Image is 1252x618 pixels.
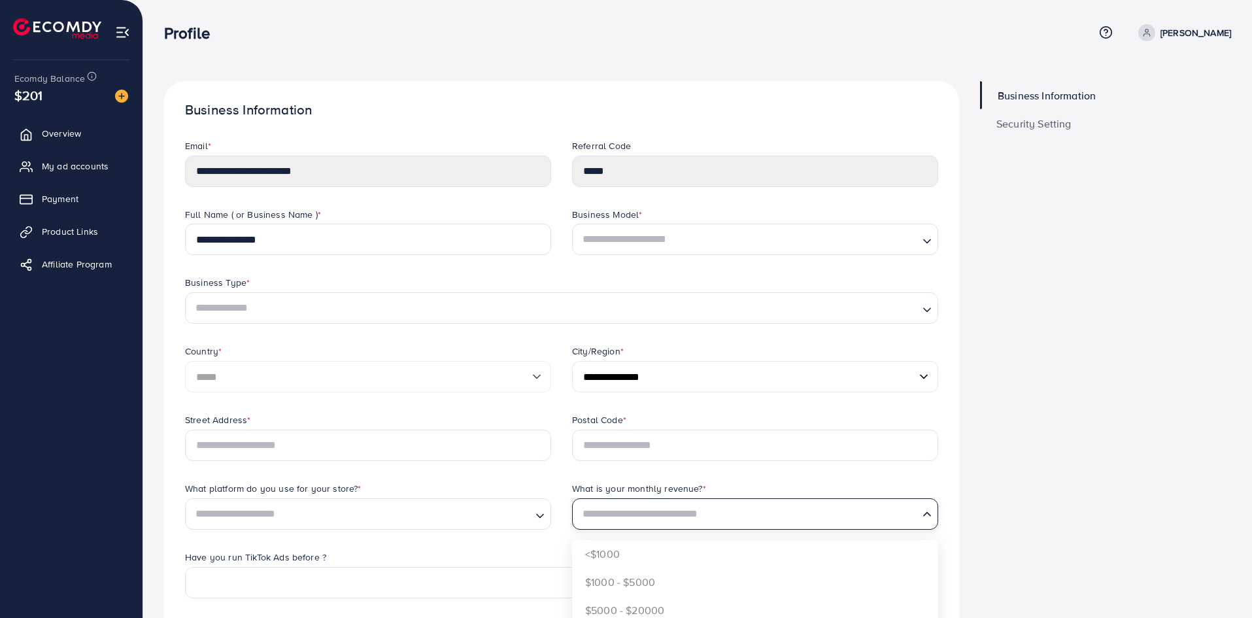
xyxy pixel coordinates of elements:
div: Search for option [185,292,938,324]
label: Business Model [572,208,642,221]
div: Search for option [572,224,938,255]
a: Payment [10,186,133,212]
label: Email [185,139,211,152]
a: Overview [10,120,133,146]
input: Search for option [191,296,917,320]
a: Product Links [10,218,133,245]
label: Street Address [185,413,250,426]
h3: Profile [164,24,220,43]
h1: Business Information [185,102,938,118]
label: What platform do you use for your store? [185,482,362,495]
span: $201 [14,86,43,105]
span: My ad accounts [42,160,109,173]
span: Affiliate Program [42,258,112,271]
a: [PERSON_NAME] [1133,24,1231,41]
label: Business Type [185,276,250,289]
img: image [115,90,128,103]
span: Payment [42,192,78,205]
img: logo [13,18,101,39]
div: Search for option [185,567,938,598]
a: Affiliate Program [10,251,133,277]
span: Overview [42,127,81,140]
label: What is your monthly revenue? [572,482,706,495]
label: Referral Code [572,139,631,152]
label: Have you run TikTok Ads before ? [185,551,326,564]
label: Full Name ( or Business Name ) [185,208,321,221]
label: City/Region [572,345,624,358]
div: Search for option [572,498,938,530]
span: Security Setting [996,118,1072,129]
input: Search for option [191,502,530,526]
label: Country [185,345,222,358]
span: Ecomdy Balance [14,72,85,85]
input: Search for option [199,570,917,594]
div: Search for option [185,498,551,530]
input: Search for option [578,502,917,526]
p: [PERSON_NAME] [1160,25,1231,41]
span: Product Links [42,225,98,238]
iframe: Chat [1196,559,1242,608]
a: My ad accounts [10,153,133,179]
span: Business Information [998,90,1096,101]
label: Postal Code [572,413,626,426]
img: menu [115,25,130,40]
input: Search for option [578,228,917,252]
